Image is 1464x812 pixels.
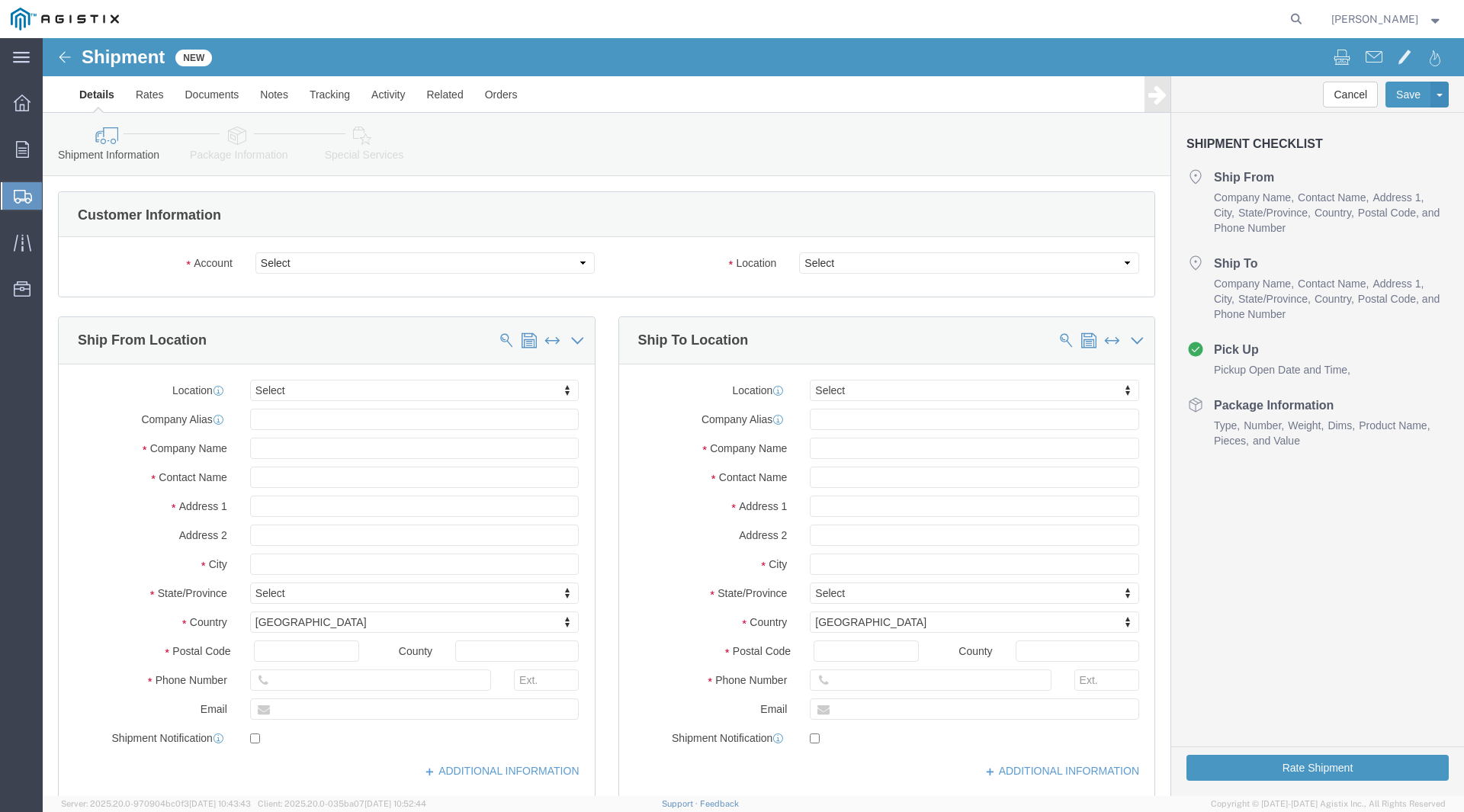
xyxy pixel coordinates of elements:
[43,38,1464,796] iframe: FS Legacy Container
[1211,798,1446,810] span: Copyright © [DATE]-[DATE] Agistix Inc., All Rights Reserved
[61,799,251,808] span: Server: 2025.20.0-970904bc0f3
[258,799,426,808] span: Client: 2025.20.0-035ba07
[662,799,700,808] a: Support
[1331,11,1418,27] span: Troy Milliorn
[364,799,426,808] span: [DATE] 10:52:44
[1331,10,1443,28] button: [PERSON_NAME]
[11,8,119,30] img: logo
[189,799,251,808] span: [DATE] 10:43:43
[700,799,739,808] a: Feedback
